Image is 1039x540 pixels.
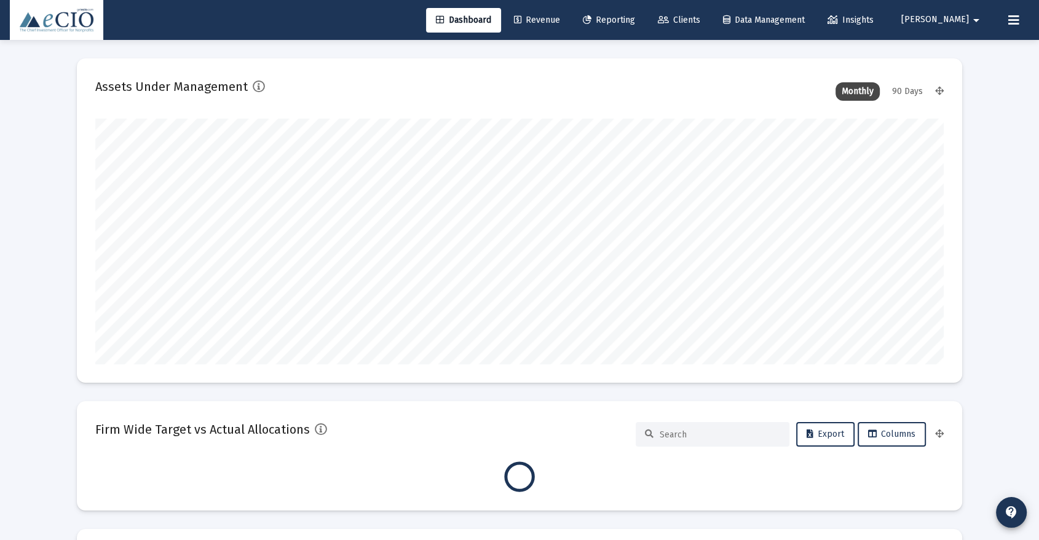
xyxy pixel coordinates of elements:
a: Insights [818,8,883,33]
div: Monthly [836,82,880,101]
span: Columns [868,429,915,439]
button: Export [796,422,855,447]
span: Reporting [583,15,635,25]
span: Clients [658,15,700,25]
mat-icon: arrow_drop_down [969,8,984,33]
span: [PERSON_NAME] [901,15,969,25]
div: 90 Days [886,82,929,101]
a: Revenue [504,8,570,33]
span: Export [807,429,844,439]
a: Data Management [713,8,815,33]
span: Revenue [514,15,560,25]
span: Insights [828,15,874,25]
a: Reporting [573,8,645,33]
h2: Firm Wide Target vs Actual Allocations [95,420,310,439]
input: Search [660,429,780,440]
mat-icon: contact_support [1004,505,1019,520]
h2: Assets Under Management [95,77,248,96]
button: [PERSON_NAME] [887,7,998,32]
span: Dashboard [436,15,491,25]
a: Dashboard [426,8,501,33]
a: Clients [648,8,710,33]
span: Data Management [723,15,805,25]
button: Columns [858,422,926,447]
img: Dashboard [19,8,94,33]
